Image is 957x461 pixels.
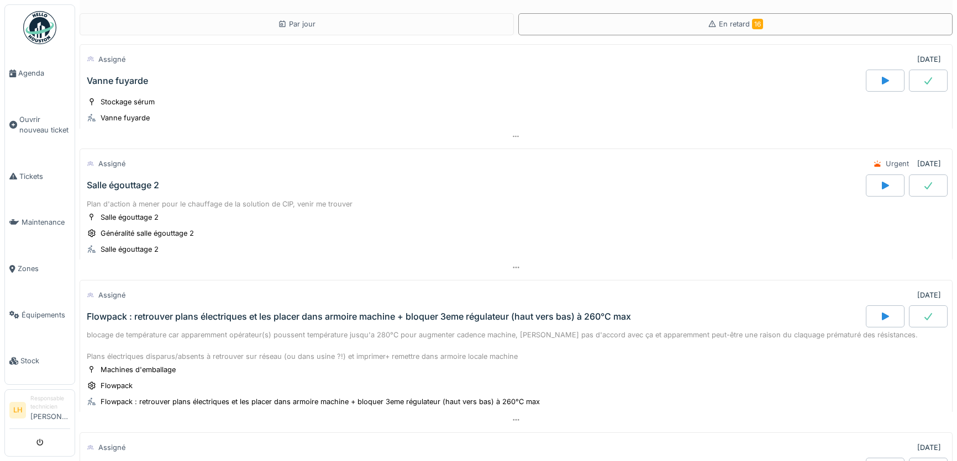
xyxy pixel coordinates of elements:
[18,263,70,274] span: Zones
[719,20,763,28] span: En retard
[20,356,70,366] span: Stock
[101,244,159,255] div: Salle égouttage 2
[5,199,75,246] a: Maintenance
[98,158,125,169] div: Assigné
[87,311,631,322] div: Flowpack : retrouver plans électriques et les placer dans armoire machine + bloquer 3eme régulate...
[98,54,125,65] div: Assigné
[917,290,941,300] div: [DATE]
[5,153,75,200] a: Tickets
[30,394,70,411] div: Responsable technicien
[87,330,945,362] div: blocage de température car apparemment opérateur(s) poussent température jusqu'a 280°C pour augme...
[23,11,56,44] img: Badge_color-CXgf-gQk.svg
[101,364,176,375] div: Machines d'emballage
[98,290,125,300] div: Assigné
[22,217,70,227] span: Maintenance
[9,402,26,418] li: LH
[5,246,75,292] a: Zones
[5,50,75,97] a: Agenda
[87,76,148,86] div: Vanne fuyarde
[101,97,155,107] div: Stockage sérum
[5,338,75,384] a: Stock
[101,212,159,222] div: Salle égouttage 2
[19,114,70,135] span: Ouvrir nouveau ticket
[101,113,150,123] div: Vanne fuyarde
[87,180,159,190] div: Salle égouttage 2
[886,158,909,169] div: Urgent
[19,171,70,182] span: Tickets
[101,228,194,239] div: Généralité salle égouttage 2
[101,380,133,391] div: Flowpack
[917,442,941,453] div: [DATE]
[30,394,70,426] li: [PERSON_NAME]
[9,394,70,429] a: LH Responsable technicien[PERSON_NAME]
[278,19,316,29] div: Par jour
[5,292,75,338] a: Équipements
[98,442,125,453] div: Assigné
[5,97,75,153] a: Ouvrir nouveau ticket
[917,54,941,65] div: [DATE]
[752,19,763,29] span: 16
[101,396,540,407] div: Flowpack : retrouver plans électriques et les placer dans armoire machine + bloquer 3eme régulate...
[22,310,70,320] span: Équipements
[18,68,70,78] span: Agenda
[87,199,945,209] div: Plan d'action à mener pour le chauffage de la solution de CIP, venir me trouver
[917,158,941,169] div: [DATE]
